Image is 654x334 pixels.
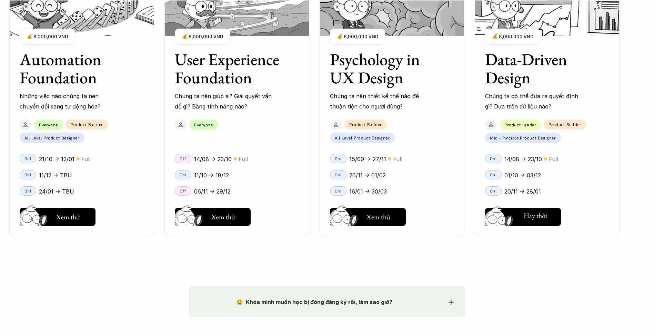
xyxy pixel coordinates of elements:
p: Full [239,154,248,164]
p: 20/11 -> 28/01 [504,186,541,197]
h3: Automation Foundation [20,51,127,87]
h5: Xem thử [211,212,237,222]
p: Mid - Pinciple Product Designer [490,135,556,140]
h5: Xem thử [366,212,392,222]
p: 💰 8,000,000 VND [337,32,378,42]
p: 11/10 -> 18/12 [194,170,229,180]
p: Onl [335,172,342,177]
p: Full [81,154,91,164]
p: 26/11 -> 01/02 [349,170,386,180]
p: Full [549,154,558,164]
p: Product Builder [349,122,382,127]
p: 01/10 -> 03/12 [504,170,541,180]
p: 16/01 -> 30/03 [349,186,387,197]
p: Onl [335,156,342,161]
button: Hay thôi [485,208,561,226]
p: Product Builder [549,122,581,127]
p: 💰 8,000,000 VND [492,32,533,42]
a: Xem thử [330,205,406,226]
p: Onl [490,188,497,193]
p: 15/09 -> 27/11 [349,154,386,164]
button: Xem thử [175,208,251,226]
p: Off [180,156,187,161]
p: Chúng ta có thể đưa ra quyết định gì? Dựa trên dữ liệu nào? [485,91,585,112]
p: 💰 8,000,000 VND [182,32,223,42]
p: 🟡 [544,157,547,162]
h3: Psychology in UX Design [330,51,437,87]
h3: User Experience Foundation [175,51,282,87]
p: Onl [490,156,497,161]
a: Xem thử [175,205,251,226]
p: Chúng ta nên thiết kế thế nào để thuận tiện cho người dùng? [330,91,430,112]
p: Chúng ta nên giúp ai? Giải quyết vấn đề gì? Bằng tính năng nào? [175,91,275,112]
p: Off [180,188,187,193]
p: All Level Product Designer [24,135,80,140]
h3: Data-Driven Design [485,51,592,87]
p: 14/08 -> 23/10 [504,154,542,164]
p: Product Builder [70,122,103,127]
p: 🟡 [76,157,80,162]
p: All Level Product Designer [335,135,390,140]
p: 🟡 [233,157,237,162]
p: Everyone [194,122,213,127]
p: Full [393,154,402,164]
p: Onl [490,172,497,177]
p: 06/11 -> 29/12 [194,186,231,197]
strong: 😢 Khóa mình muốn học bị đóng đăng ký rồi, làm sao giờ? [236,299,392,305]
a: Hay thôi [485,205,561,226]
p: Onl [335,188,342,193]
p: 🟡 [388,157,391,162]
p: Product Leader [504,122,536,127]
h5: Hay thôi [524,211,547,220]
p: 14/08 -> 23/10 [194,154,232,164]
p: Onl [180,172,187,177]
p: Những việc nào chúng ta nên chuyển đổi sang tự động hóa? [20,91,120,112]
button: Xem thử [330,208,406,226]
h5: Xem thử [56,212,82,222]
